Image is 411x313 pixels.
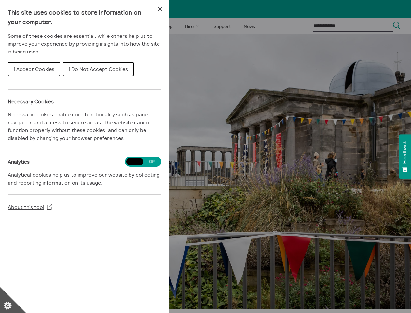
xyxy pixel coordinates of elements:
span: On [126,158,143,165]
p: Some of these cookies are essential, while others help us to improve your experience by providing... [8,32,161,55]
button: Close Cookie Control [156,5,164,13]
span: Off [143,158,160,165]
h2: Necessary Cookies [8,97,161,105]
p: Analytical cookies help us to improve our website by collecting and reporting information on its ... [8,171,161,186]
span: Feedback [402,141,408,164]
button: I Accept Cookies [8,62,60,76]
span: I Accept Cookies [14,66,54,72]
button: Feedback - Show survey [399,134,411,179]
p: Necessary cookies enable core functionality such as page navigation and access to secure areas. T... [8,111,161,142]
a: About this tool [8,204,52,210]
h3: Analytics [8,158,161,166]
button: I Do Not Accept Cookies [63,62,134,76]
h1: This site uses cookies to store information on your computer. [8,8,161,27]
span: I Do Not Accept Cookies [69,66,128,72]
